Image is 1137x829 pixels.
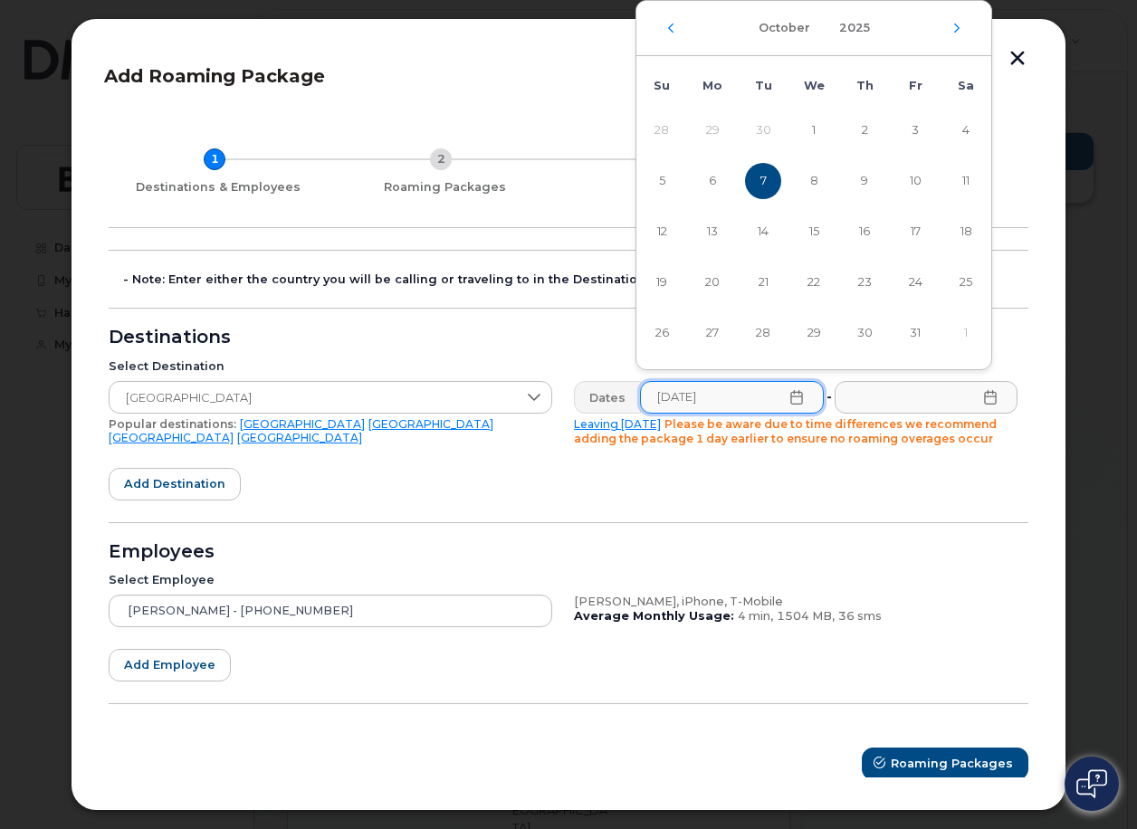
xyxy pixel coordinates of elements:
span: 18 [948,214,984,250]
span: 36 sms [838,609,882,623]
td: 9 [839,156,890,206]
span: Su [654,79,670,92]
td: 23 [839,257,890,308]
a: [GEOGRAPHIC_DATA] [237,431,362,444]
td: 28 [636,105,687,156]
input: Please fill out this field [835,381,1018,414]
td: 16 [839,206,890,257]
td: 27 [687,308,738,358]
span: Th [856,79,874,92]
span: 14 [745,214,781,250]
span: 16 [846,214,883,250]
td: 30 [738,105,788,156]
a: [GEOGRAPHIC_DATA] [240,417,365,431]
td: 15 [788,206,839,257]
div: 2 [430,148,452,170]
img: Open chat [1076,769,1107,798]
span: Add Roaming Package [104,65,325,87]
span: 28 [745,315,781,351]
div: - Note: Enter either the country you will be calling or traveling to in the Destinations field. [123,272,1028,287]
span: 20 [694,264,731,300]
td: 3 [890,105,941,156]
button: Next Month [951,23,962,33]
td: 1 [788,105,839,156]
td: 24 [890,257,941,308]
a: Leaving [DATE] [574,417,661,431]
td: 14 [738,206,788,257]
td: 6 [687,156,738,206]
span: 11 [948,163,984,199]
td: 13 [687,206,738,257]
td: 29 [788,308,839,358]
button: Choose Year [828,12,881,44]
span: 10 [897,163,933,199]
span: 13 [694,214,731,250]
span: 9 [846,163,883,199]
span: Tu [755,79,772,92]
td: 10 [890,156,941,206]
td: 31 [890,308,941,358]
span: 22 [796,264,832,300]
td: 7 [738,156,788,206]
span: 1 [796,112,832,148]
span: We [804,79,825,92]
td: 12 [636,206,687,257]
span: 25 [948,264,984,300]
td: 29 [687,105,738,156]
div: Review [568,180,788,195]
td: 30 [839,308,890,358]
td: 19 [636,257,687,308]
input: Please fill out this field [640,381,824,414]
b: Average Monthly Usage: [574,609,734,623]
td: 8 [788,156,839,206]
span: Roaming Packages [891,755,1013,772]
td: 17 [890,206,941,257]
span: 21 [745,264,781,300]
span: 4 [948,112,984,148]
td: 2 [839,105,890,156]
span: Mo [702,79,722,92]
span: 3 [897,112,933,148]
td: 18 [941,206,991,257]
td: 1 [941,308,991,358]
td: 11 [941,156,991,206]
div: - [823,381,836,414]
div: [PERSON_NAME], iPhone, T-Mobile [574,595,1018,609]
span: 19 [644,264,680,300]
span: 7 [745,163,781,199]
span: 26 [644,315,680,351]
span: 17 [897,214,933,250]
span: 30 [846,315,883,351]
span: 24 [897,264,933,300]
div: Employees [109,545,1028,559]
div: Select Destination [109,359,552,374]
span: Fr [909,79,922,92]
span: 15 [796,214,832,250]
span: 29 [796,315,832,351]
span: 27 [694,315,731,351]
span: 2 [846,112,883,148]
td: 25 [941,257,991,308]
span: 8 [796,163,832,199]
td: 4 [941,105,991,156]
span: 6 [694,163,731,199]
td: 22 [788,257,839,308]
span: 31 [897,315,933,351]
td: 26 [636,308,687,358]
button: Roaming Packages [862,748,1028,780]
span: 1504 MB, [777,609,835,623]
input: Search device [109,595,552,627]
div: Select Employee [109,573,552,587]
td: 5 [636,156,687,206]
button: Choose Month [748,12,821,44]
td: 21 [738,257,788,308]
span: 23 [846,264,883,300]
span: 4 min, [738,609,773,623]
span: 12 [644,214,680,250]
td: 20 [687,257,738,308]
button: Previous Month [665,23,676,33]
div: Roaming Packages [335,180,554,195]
span: 5 [644,163,680,199]
td: 28 [738,308,788,358]
a: [GEOGRAPHIC_DATA] [368,417,493,431]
